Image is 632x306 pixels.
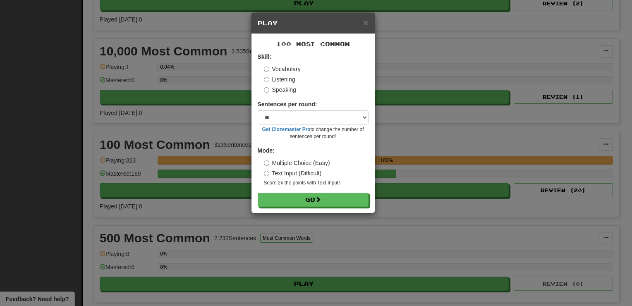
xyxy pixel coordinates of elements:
span: × [363,18,368,27]
small: Score 2x the points with Text Input ! [264,179,369,186]
input: Vocabulary [264,67,269,72]
label: Vocabulary [264,65,301,73]
strong: Mode: [258,147,275,154]
a: Get Clozemaster Pro [262,127,311,132]
label: Text Input (Difficult) [264,169,322,177]
label: Sentences per round: [258,100,317,108]
input: Listening [264,77,269,82]
strong: Skill: [258,53,271,60]
label: Multiple Choice (Easy) [264,159,330,167]
input: Speaking [264,87,269,93]
input: Text Input (Difficult) [264,171,269,176]
button: Go [258,193,369,207]
span: 100 Most Common [276,41,350,48]
button: Close [363,18,368,27]
label: Speaking [264,86,296,94]
h5: Play [258,19,369,27]
input: Multiple Choice (Easy) [264,160,269,166]
small: to change the number of sentences per round! [258,126,369,140]
label: Listening [264,75,295,84]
